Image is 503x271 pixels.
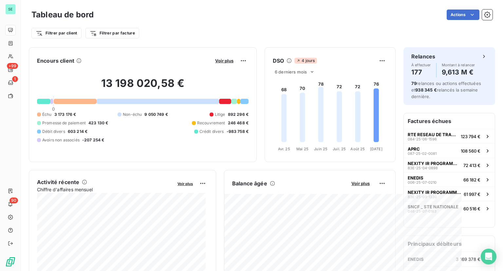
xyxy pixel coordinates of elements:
[232,179,267,187] h6: Balance âgée
[351,181,370,186] span: Voir plus
[228,112,249,117] span: 892 296 €
[12,76,18,82] span: 1
[461,134,480,139] span: 123 794 €
[370,147,382,151] tspan: [DATE]
[461,148,480,154] span: 108 560 €
[411,67,431,77] h4: 177
[9,198,18,203] span: 90
[42,120,86,126] span: Promesse de paiement
[278,147,290,151] tspan: Avr. 25
[37,186,173,193] span: Chiffre d'affaires mensuel
[333,147,346,151] tspan: Juil. 25
[464,192,480,197] span: 61 997 €
[404,129,495,143] button: RTE RESEAU DE TRANSPORT ELECTRICITE084-25-06-1596123 794 €
[404,143,495,158] button: APRC087-25-02-0081108 560 €
[213,58,235,64] button: Voir plus
[37,178,79,186] h6: Activité récente
[197,120,225,126] span: Recouvrement
[349,180,372,186] button: Voir plus
[52,106,55,112] span: 0
[37,57,74,65] h6: Encours client
[296,147,308,151] tspan: Mai 25
[408,180,437,184] span: 006-25-07-0210
[37,77,249,96] h2: 13 198 020,58 €
[408,175,423,180] span: ENEDIS
[273,57,284,65] h6: DSO
[215,58,233,63] span: Voir plus
[442,63,475,67] span: Montant à relancer
[82,137,104,143] span: -207 254 €
[350,147,365,151] tspan: Août 25
[176,180,195,186] button: Voir plus
[411,81,417,86] span: 79
[42,137,80,143] span: Avoirs non associés
[228,120,249,126] span: 246 468 €
[408,146,420,152] span: APRC
[411,52,435,60] h6: Relances
[42,112,52,117] span: Échu
[463,163,480,168] span: 72 413 €
[404,187,495,201] button: NEXITY IR PROGRAMMES REGION SUD83E-25-03-133061 997 €
[88,120,108,126] span: 423 130 €
[463,177,480,182] span: 66 182 €
[54,112,76,117] span: 3 173 176 €
[294,58,317,64] span: 4 jours
[408,152,437,156] span: 087-25-02-0081
[5,4,16,14] div: SE
[481,249,496,264] div: Open Intercom Messenger
[411,81,481,99] span: relances ou actions effectuées et relancés la semaine dernière.
[5,257,16,267] img: Logo LeanPay
[275,69,307,74] span: 6 derniers mois
[85,28,139,38] button: Filtrer par facture
[408,161,461,166] span: NEXITY IR PROGRAMMES REGION SUD
[404,172,495,187] button: ENEDIS006-25-07-021066 182 €
[314,147,327,151] tspan: Juin 25
[404,113,495,129] h6: Factures échues
[408,166,438,170] span: 83E-25-04-0898
[68,129,87,135] span: 603 214 €
[408,137,437,141] span: 084-25-06-1596
[31,28,82,38] button: Filtrer par client
[215,112,225,117] span: Litige
[408,190,461,195] span: NEXITY IR PROGRAMMES REGION SUD
[199,129,224,135] span: Crédit divers
[415,87,437,93] span: 938 345 €
[411,63,431,67] span: À effectuer
[177,181,193,186] span: Voir plus
[42,129,65,135] span: Débit divers
[463,206,480,211] span: 60 516 €
[456,257,480,262] span: 3 169 378 €
[144,112,168,117] span: 9 050 749 €
[447,10,479,20] button: Actions
[31,9,94,21] h3: Tableau de bord
[442,67,475,77] h4: 9,613 M €
[408,132,458,137] span: RTE RESEAU DE TRANSPORT ELECTRICITE
[227,129,249,135] span: -983 758 €
[404,158,495,172] button: NEXITY IR PROGRAMMES REGION SUD83E-25-04-089872 413 €
[123,112,142,117] span: Non-échu
[7,63,18,69] span: +99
